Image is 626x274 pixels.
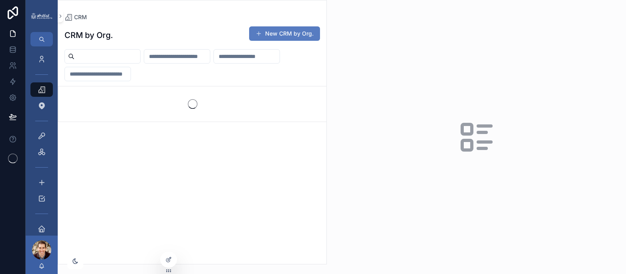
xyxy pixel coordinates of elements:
[30,12,53,20] img: App logo
[64,13,87,21] a: CRM
[26,46,58,236] div: scrollable content
[249,26,320,41] button: New CRM by Org.
[74,13,87,21] span: CRM
[64,30,113,41] h1: CRM by Org.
